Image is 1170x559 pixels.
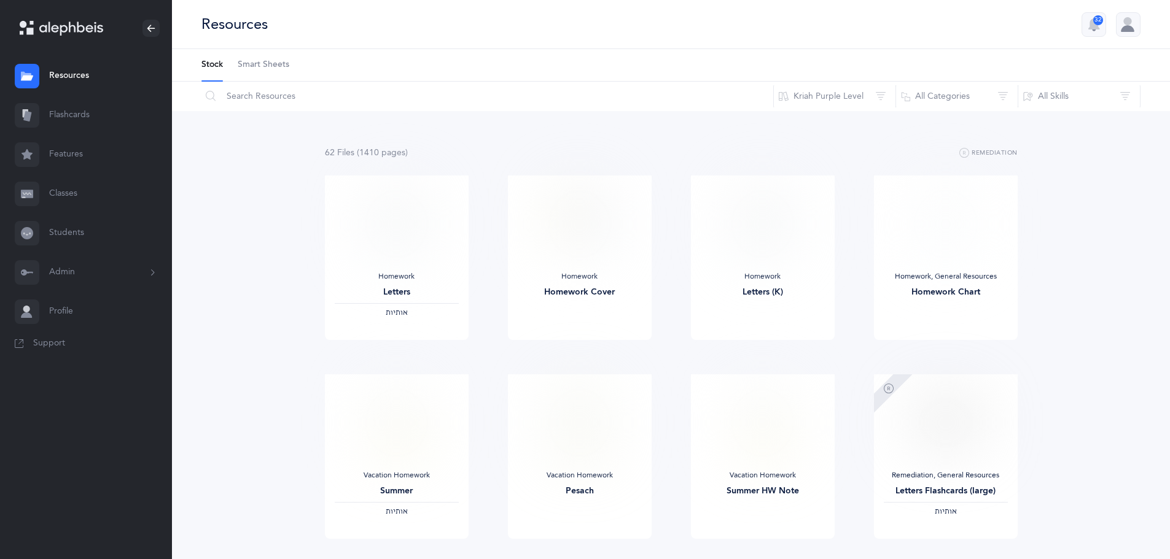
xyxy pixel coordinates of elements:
div: Homework [701,272,825,282]
img: Alternate_Summer_Note_thumbnail_1749564978.png [732,384,792,461]
div: Letters (K) [701,286,825,299]
img: Homework-L1-Letters_EN_thumbnail_1731214302.png [366,185,426,262]
div: Resources [201,14,268,34]
span: Smart Sheets [238,59,289,71]
img: Letters_flashcards_Large_thumbnail_1612303125.png [910,395,981,450]
div: Vacation Homework [518,471,642,480]
img: Summer_L1_LetterFluency_thumbnail_1685022893.png [366,384,426,461]
div: Homework Cover [518,286,642,299]
div: Letters [335,286,459,299]
div: Letters Flashcards (large) [884,485,1008,498]
div: Summer HW Note [701,485,825,498]
div: 32 [1093,15,1103,25]
span: s [351,148,354,158]
img: Pesach_EN_thumbnail_1743021875.png [549,384,609,461]
span: (1410 page ) [357,148,408,158]
span: ‫אותיות‬ [935,507,957,515]
div: Vacation Homework [701,471,825,480]
img: Homework-Cover-EN_thumbnail_1597602968.png [549,185,609,262]
div: Summer [335,485,459,498]
div: Homework [335,272,459,282]
div: Homework, General Resources [884,272,1008,282]
button: 32 [1082,12,1106,37]
span: Support [33,337,65,350]
div: Vacation Homework [335,471,459,480]
img: Homework-L1-Letters__K_EN_thumbnail_1753887655.png [732,185,792,262]
span: 62 File [325,148,354,158]
button: All Skills [1018,82,1141,111]
div: Pesach [518,485,642,498]
span: s [402,148,405,158]
button: Remediation [959,146,1018,161]
input: Search Resources [201,82,774,111]
div: Homework [518,272,642,282]
span: ‫אותיות‬ [386,308,408,317]
span: ‫אותיות‬ [386,507,408,515]
button: All Categories [895,82,1018,111]
div: Homework Chart [884,286,1008,299]
div: Remediation, General Resources [884,471,1008,480]
button: Kriah Purple Level [773,82,896,111]
img: My_Homework_Chart_1_thumbnail_1716209946.png [915,185,975,262]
